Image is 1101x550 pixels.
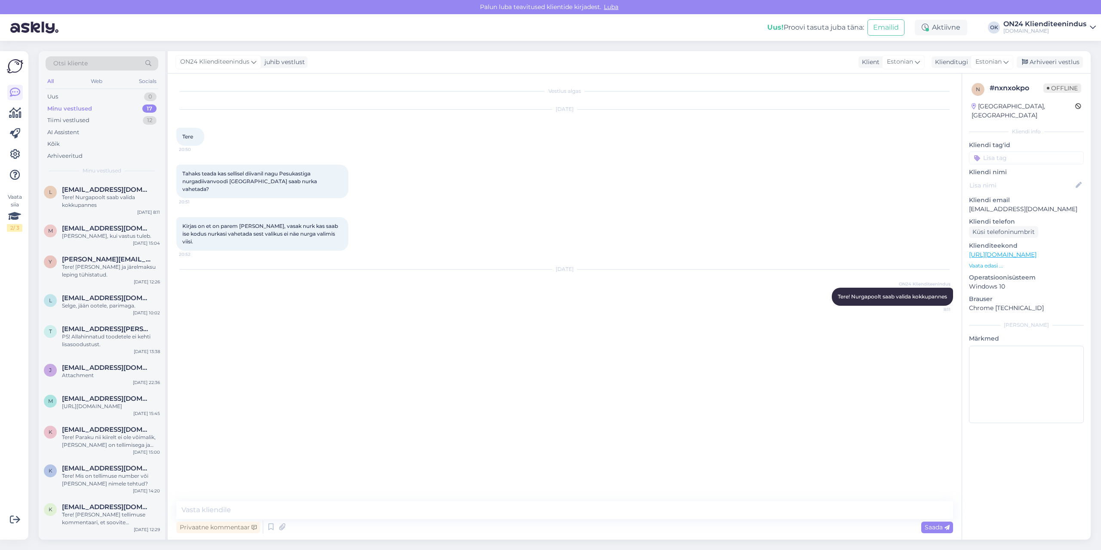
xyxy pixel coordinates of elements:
span: tiina.tross@gmil.com [62,325,151,333]
div: [DATE] 12:29 [134,526,160,533]
p: Kliendi tag'id [969,141,1084,150]
div: Attachment [62,372,160,379]
p: Operatsioonisüsteem [969,273,1084,282]
span: k [49,429,52,435]
div: Tere! [PERSON_NAME] tellimuse kommentaari, et soovite kokkupanekut või saatke otse päring [EMAIL_... [62,511,160,526]
img: Askly Logo [7,58,23,74]
div: Tere! [PERSON_NAME] ja järelmaksu leping tühistatud. [62,263,160,279]
p: Windows 10 [969,282,1084,291]
span: l [49,297,52,304]
div: [DATE] 8:11 [137,209,160,215]
p: Klienditeekond [969,241,1084,250]
input: Lisa nimi [969,181,1074,190]
div: Minu vestlused [47,104,92,113]
div: [DATE] 10:02 [133,310,160,316]
div: [DATE] 15:45 [133,410,160,417]
p: Vaata edasi ... [969,262,1084,270]
div: [DATE] [176,265,953,273]
div: Privaatne kommentaar [176,522,260,533]
div: Küsi telefoninumbrit [969,226,1038,238]
span: juljasmir@yandex.ru [62,364,151,372]
span: loorist.anette81@gmail.com [62,186,151,194]
div: [DATE] 12:26 [134,279,160,285]
span: kristiinakaur02@gmail.com [62,503,151,511]
span: k [49,467,52,474]
div: PS! Allahinnatud toodetele ei kehti lisasoodustust. [62,333,160,348]
div: Web [89,76,104,87]
span: liis.tammann@hotmail.com [62,294,151,302]
span: Tahaks teada kas sellisel diivanil nagu Pesukastiga nurgadiivanvoodi [GEOGRAPHIC_DATA] saab nurka... [182,170,318,192]
span: mazur6977@gmail.com [62,395,151,403]
div: Vaata siia [7,193,22,232]
div: Kliendi info [969,128,1084,135]
div: [PERSON_NAME], kui vastus tuleb. [62,232,160,240]
span: Estonian [887,57,913,67]
span: yekaterina.yegorova.03@bk.ru [62,255,151,263]
span: kullimitt88@gmail.com [62,426,151,433]
span: mariliis.sikk@gmail.com [62,224,151,232]
div: [DATE] [176,105,953,113]
span: 20:51 [179,199,211,205]
div: 0 [144,92,157,101]
span: m [48,398,53,404]
div: juhib vestlust [261,58,305,67]
div: Kõik [47,140,60,148]
div: [PERSON_NAME] [969,321,1084,329]
div: Proovi tasuta juba täna: [767,22,864,33]
div: [DOMAIN_NAME] [1003,28,1086,34]
div: Uus [47,92,58,101]
div: [DATE] 13:38 [134,348,160,355]
a: ON24 Klienditeenindus[DOMAIN_NAME] [1003,21,1096,34]
span: ON24 Klienditeenindus [180,57,249,67]
div: Tere! Paraku nii kiirelt ei ole võimalik, [PERSON_NAME] on tellimisega ja saabub [GEOGRAPHIC_DATA... [62,433,160,449]
span: y [49,258,52,265]
div: Arhiveeri vestlus [1017,56,1083,68]
input: Lisa tag [969,151,1084,164]
b: Uus! [767,23,784,31]
div: Vestlus algas [176,87,953,95]
span: t [49,328,52,335]
div: Aktiivne [915,20,967,35]
div: OK [988,22,1000,34]
div: [URL][DOMAIN_NAME] [62,403,160,410]
span: Offline [1043,83,1081,93]
div: Arhiveeritud [47,152,83,160]
span: n [976,86,980,92]
span: Luba [601,3,621,11]
span: 20:50 [179,146,211,153]
div: # nxnxokpo [990,83,1043,93]
span: Kirjas on et on parem [PERSON_NAME], vasak nurk kas saab ise kodus nurkasi vahetada sest valikus ... [182,223,339,245]
span: Tere! Nurgapoolt saab valida kokkupannes [838,293,947,300]
a: [URL][DOMAIN_NAME] [969,251,1036,258]
p: [EMAIL_ADDRESS][DOMAIN_NAME] [969,205,1084,214]
div: Tere! Nurgapoolt saab valida kokkupannes [62,194,160,209]
span: Otsi kliente [53,59,88,68]
p: Kliendi telefon [969,217,1084,226]
div: Socials [137,76,158,87]
div: 17 [142,104,157,113]
div: Selge, jään ootele, parimaga. [62,302,160,310]
div: [GEOGRAPHIC_DATA], [GEOGRAPHIC_DATA] [972,102,1075,120]
span: 20:52 [179,251,211,258]
span: l [49,189,52,195]
span: k [49,506,52,513]
div: [DATE] 22:36 [133,379,160,386]
p: Chrome [TECHNICAL_ID] [969,304,1084,313]
p: Kliendi nimi [969,168,1084,177]
span: j [49,367,52,373]
span: kullimitt88@gmail.com [62,464,151,472]
div: Klient [858,58,880,67]
div: Tiimi vestlused [47,116,89,125]
span: m [48,227,53,234]
div: ON24 Klienditeenindus [1003,21,1086,28]
div: AI Assistent [47,128,79,137]
div: [DATE] 15:04 [133,240,160,246]
span: Estonian [975,57,1002,67]
p: Märkmed [969,334,1084,343]
span: Minu vestlused [83,167,121,175]
div: All [46,76,55,87]
div: Klienditugi [932,58,968,67]
div: 12 [143,116,157,125]
span: 8:11 [918,306,950,313]
div: [DATE] 15:00 [133,449,160,455]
